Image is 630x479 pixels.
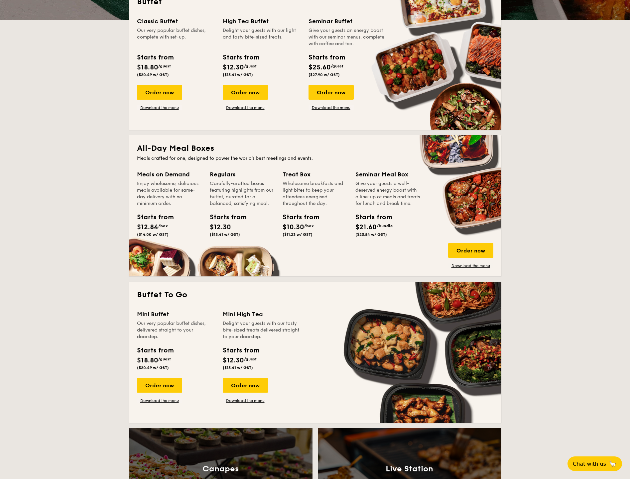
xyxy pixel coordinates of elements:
[137,223,158,231] span: $12.84
[223,63,244,71] span: $12.30
[355,223,377,231] span: $21.60
[283,180,347,207] div: Wholesome breakfasts and light bites to keep your attendees energised throughout the day.
[210,212,240,222] div: Starts from
[355,170,420,179] div: Seminar Meal Box
[223,378,268,393] div: Order now
[223,85,268,100] div: Order now
[386,464,433,474] h3: Live Station
[355,232,387,237] span: ($23.54 w/ GST)
[223,365,253,370] span: ($13.41 w/ GST)
[210,223,231,231] span: $12.30
[210,170,275,179] div: Regulars
[244,64,257,68] span: /guest
[304,224,314,228] span: /box
[448,263,493,268] a: Download the menu
[567,456,622,471] button: Chat with us🦙
[223,398,268,403] a: Download the menu
[137,155,493,162] div: Meals crafted for one, designed to power the world's best meetings and events.
[309,17,386,26] div: Seminar Buffet
[137,232,169,237] span: ($14.00 w/ GST)
[202,464,239,474] h3: Canapes
[210,232,240,237] span: ($13.41 w/ GST)
[137,52,173,62] div: Starts from
[158,357,171,361] span: /guest
[137,310,215,319] div: Mini Buffet
[158,64,171,68] span: /guest
[137,85,182,100] div: Order now
[137,365,169,370] span: ($20.49 w/ GST)
[158,224,168,228] span: /box
[223,356,244,364] span: $12.30
[210,180,275,207] div: Carefully-crafted boxes featuring highlights from our buffet, curated for a balanced, satisfying ...
[448,243,493,258] div: Order now
[137,63,158,71] span: $18.80
[309,63,331,71] span: $25.60
[137,72,169,77] span: ($20.49 w/ GST)
[223,72,253,77] span: ($13.41 w/ GST)
[137,105,182,110] a: Download the menu
[137,143,493,154] h2: All-Day Meal Boxes
[283,212,313,222] div: Starts from
[283,223,304,231] span: $10.30
[137,345,173,355] div: Starts from
[223,105,268,110] a: Download the menu
[137,398,182,403] a: Download the menu
[244,357,257,361] span: /guest
[309,85,354,100] div: Order now
[331,64,343,68] span: /guest
[573,461,606,467] span: Chat with us
[609,460,617,468] span: 🦙
[355,212,385,222] div: Starts from
[137,17,215,26] div: Classic Buffet
[223,17,301,26] div: High Tea Buffet
[283,170,347,179] div: Treat Box
[137,320,215,340] div: Our very popular buffet dishes, delivered straight to your doorstep.
[223,320,301,340] div: Delight your guests with our tasty bite-sized treats delivered straight to your doorstep.
[223,52,259,62] div: Starts from
[355,180,420,207] div: Give your guests a well-deserved energy boost with a line-up of meals and treats for lunch and br...
[309,52,345,62] div: Starts from
[309,72,340,77] span: ($27.90 w/ GST)
[377,224,393,228] span: /bundle
[223,345,259,355] div: Starts from
[223,27,301,47] div: Delight your guests with our light and tasty bite-sized treats.
[137,180,202,207] div: Enjoy wholesome, delicious meals available for same-day delivery with no minimum order.
[137,212,167,222] div: Starts from
[137,356,158,364] span: $18.80
[283,232,313,237] span: ($11.23 w/ GST)
[137,290,493,300] h2: Buffet To Go
[137,27,215,47] div: Our very popular buffet dishes, complete with set-up.
[309,27,386,47] div: Give your guests an energy boost with our seminar menus, complete with coffee and tea.
[309,105,354,110] a: Download the menu
[223,310,301,319] div: Mini High Tea
[137,378,182,393] div: Order now
[137,170,202,179] div: Meals on Demand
